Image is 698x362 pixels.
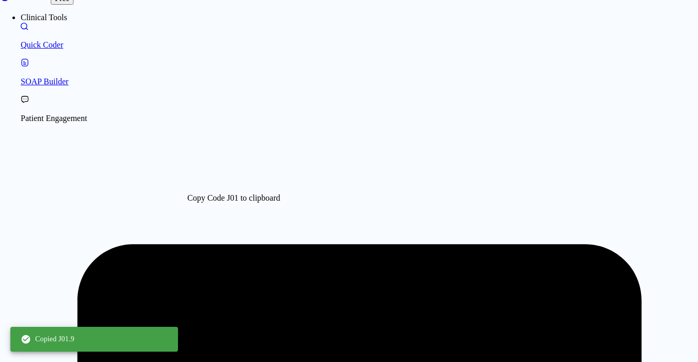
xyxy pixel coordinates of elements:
div: Copied J01.9 [21,330,75,349]
a: Moramiz: Find ICD10AM codes instantly [21,23,698,50]
p: Patient Engagement [21,114,698,123]
div: Copy Code J01 to clipboard [187,193,280,203]
p: Quick Coder [21,40,698,50]
a: Docugen: Compose a clinical documentation in seconds [21,58,698,87]
p: SOAP Builder [21,77,698,86]
li: Clinical Tools [21,13,698,22]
